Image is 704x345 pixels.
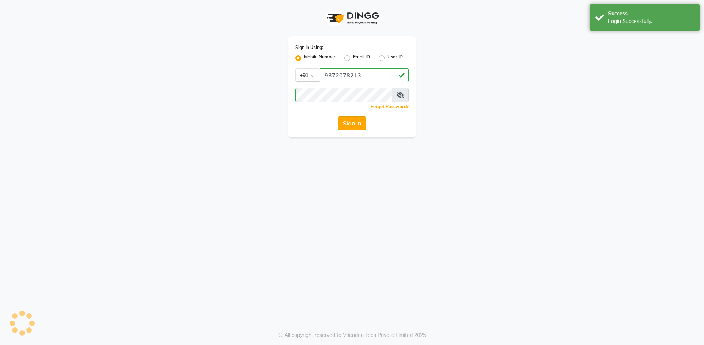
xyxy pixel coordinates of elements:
img: logo1.svg [323,7,381,29]
div: Login Successfully. [608,18,694,25]
div: Success [608,10,694,18]
label: Mobile Number [304,54,336,62]
label: User ID [387,54,403,62]
a: Forgot Password? [371,104,409,109]
input: Username [320,68,409,82]
input: Username [295,88,392,102]
button: Sign In [338,116,366,130]
label: Sign In Using: [295,44,323,51]
label: Email ID [353,54,370,62]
